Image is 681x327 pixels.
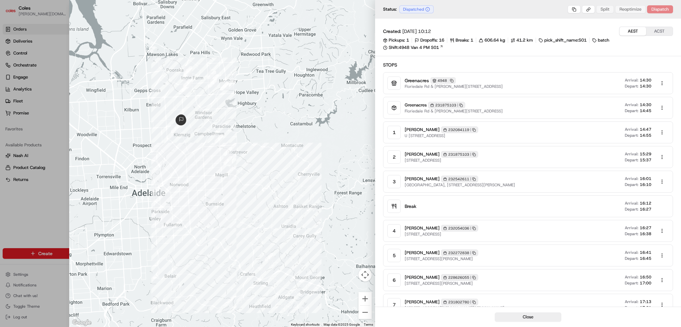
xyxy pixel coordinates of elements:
[640,305,651,310] span: 17:21
[625,250,638,255] span: Arrival:
[63,96,107,103] span: API Documentation
[405,151,440,157] span: [PERSON_NAME]
[387,126,401,139] div: 1
[176,83,190,97] div: waypoint-rte_C8T2X8tBKXf3dk4PMYYMwm
[640,127,651,132] span: 14:47
[625,83,638,89] span: Depart:
[640,176,651,181] span: 16:01
[430,77,456,84] div: 4948
[441,299,478,305] div: 231802780
[625,182,638,187] span: Depart:
[181,76,195,90] div: waypoint-rte_C8T2X8tBKXf3dk4PMYYMwm
[405,84,503,89] span: Floriedale Rd & [PERSON_NAME][STREET_ADDRESS]
[441,225,478,232] div: 232054036
[405,77,429,84] span: Greenacres
[625,133,638,138] span: Depart:
[640,182,651,187] span: 16:10
[71,318,93,327] a: Open this area in Google Maps (opens a new window)
[592,37,609,43] div: batch
[516,37,533,43] span: 41.2 km
[619,27,646,36] button: AEST
[625,108,638,113] span: Depart:
[387,298,401,311] div: 7
[7,97,12,102] div: 📗
[625,102,638,107] span: Arrival:
[205,76,219,90] div: waypoint-rte_C8T2X8tBKXf3dk4PMYYMwm
[324,323,360,326] span: Map data ©2025 Google
[399,5,434,13] div: Dispatched
[625,225,638,231] span: Arrival:
[383,28,401,35] span: Created:
[66,113,80,118] span: Pylon
[180,81,194,94] div: waypoint-rte_C8T2X8tBKXf3dk4PMYYMwm
[441,176,478,182] div: 232542611
[23,64,109,70] div: Start new chat
[640,108,651,113] span: 14:45
[625,305,638,310] span: Depart:
[625,280,638,286] span: Depart:
[212,132,226,146] div: waypoint-rte_C8T2X8tBKXf3dk4PMYYMwm
[428,102,465,108] div: 231875103
[495,312,561,322] button: Close
[640,102,651,107] span: 14:30
[7,7,20,20] img: Nash
[291,322,320,327] button: Keyboard shortcuts
[405,274,440,280] span: [PERSON_NAME]
[7,27,121,37] p: Welcome 👋
[4,94,54,106] a: 📗Knowledge Base
[640,133,651,138] span: 14:55
[439,37,444,43] span: 16
[441,249,478,256] div: 232272838
[405,250,440,256] span: [PERSON_NAME]
[383,5,436,13] div: Status:
[383,45,673,51] a: Shift:4948 Van 4 PM S01
[625,157,638,163] span: Depart:
[56,97,62,102] div: 💻
[387,150,401,164] div: 2
[640,201,651,206] span: 16:12
[640,250,651,255] span: 16:41
[405,232,478,237] span: [STREET_ADDRESS]
[405,203,416,210] span: Break
[173,112,189,128] div: route_end-rte_C8T2X8tBKXf3dk4PMYYMwm
[405,133,478,138] span: U [STREET_ADDRESS]
[217,79,231,93] div: waypoint-rte_C8T2X8tBKXf3dk4PMYYMwm
[405,299,440,305] span: [PERSON_NAME]
[406,37,409,43] span: 1
[441,151,478,158] div: 231875103
[47,112,80,118] a: Powered byPylon
[625,207,638,212] span: Depart:
[441,126,478,133] div: 232084119
[358,268,372,281] button: Map camera controls
[113,66,121,74] button: Start new chat
[405,256,478,261] span: [STREET_ADDRESS][PERSON_NAME]
[640,274,651,280] span: 16:50
[23,70,84,76] div: We're available if you need us!
[625,151,638,157] span: Arrival:
[640,225,651,231] span: 16:27
[205,68,219,82] div: waypoint-rte_C8T2X8tBKXf3dk4PMYYMwm
[207,72,221,85] div: waypoint-rte_C8T2X8tBKXf3dk4PMYYMwm
[364,323,373,326] a: Terms (opens in new tab)
[405,108,503,114] span: Floriedale Rd & [PERSON_NAME][STREET_ADDRESS]
[640,231,651,237] span: 16:38
[405,127,440,133] span: [PERSON_NAME]
[225,155,239,169] div: waypoint-rte_C8T2X8tBKXf3dk4PMYYMwm
[358,292,372,305] button: Zoom in
[646,27,673,36] button: ACST
[402,28,431,35] span: [DATE] 10:12
[181,64,195,78] div: waypoint-rte_C8T2X8tBKXf3dk4PMYYMwm
[221,153,235,167] div: waypoint-rte_C8T2X8tBKXf3dk4PMYYMwm
[625,176,638,181] span: Arrival:
[456,37,469,43] span: Breaks:
[387,273,401,287] div: 6
[640,83,651,89] span: 14:30
[625,201,638,206] span: Arrival:
[625,127,638,132] span: Arrival:
[405,225,440,231] span: [PERSON_NAME]
[640,157,651,163] span: 15:37
[173,112,189,128] div: route_start-rte_C8T2X8tBKXf3dk4PMYYMwm
[625,231,638,237] span: Depart:
[405,305,504,311] span: [STREET_ADDRESS][PERSON_NAME][PERSON_NAME]
[222,78,236,92] div: waypoint-rte_C8T2X8tBKXf3dk4PMYYMwm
